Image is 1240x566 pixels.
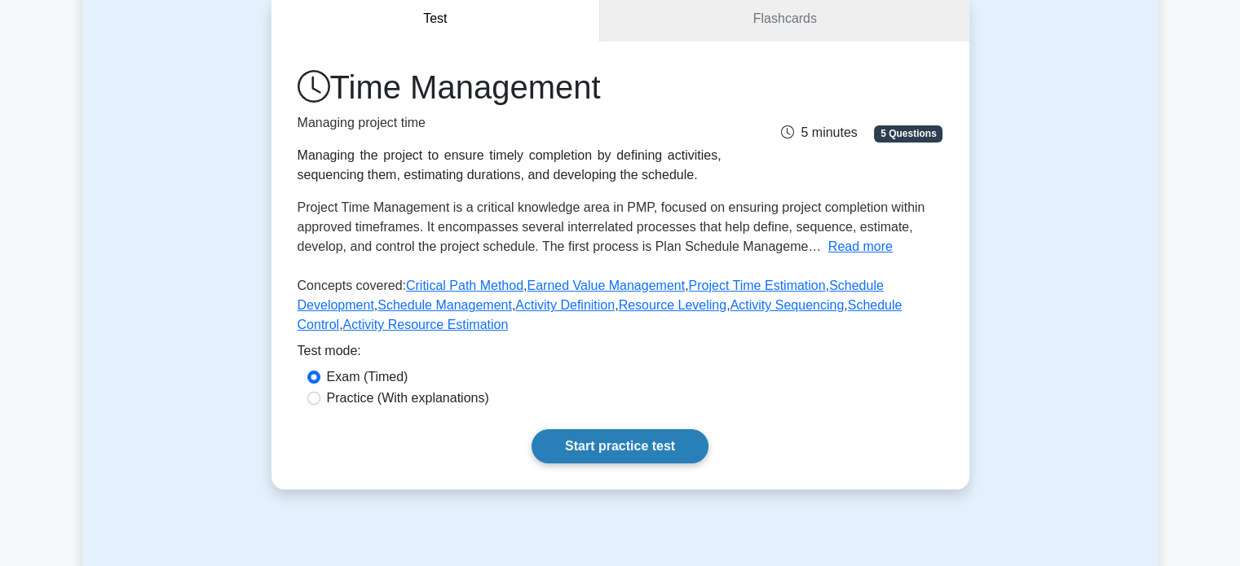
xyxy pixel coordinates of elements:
[377,298,512,312] a: Schedule Management
[406,279,523,292] a: Critical Path Method
[874,125,942,142] span: 5 Questions
[828,237,893,257] button: Read more
[532,429,708,463] a: Start practice test
[298,200,925,253] span: Project Time Management is a critical knowledge area in PMP, focused on ensuring project completi...
[688,279,825,292] a: Project Time Estimation
[298,113,721,133] p: Managing project time
[327,367,408,387] label: Exam (Timed)
[730,298,845,312] a: Activity Sequencing
[781,125,857,139] span: 5 minutes
[527,279,685,292] a: Earned Value Management
[327,388,489,408] label: Practice (With explanations)
[298,298,902,331] a: Schedule Control
[515,298,615,312] a: Activity Definition
[298,68,721,107] h1: Time Management
[619,298,727,312] a: Resource Leveling
[298,146,721,185] div: Managing the project to ensure timely completion by defining activities, sequencing them, estimat...
[298,276,943,341] p: Concepts covered: , , , , , , , , ,
[298,341,943,367] div: Test mode:
[343,318,509,331] a: Activity Resource Estimation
